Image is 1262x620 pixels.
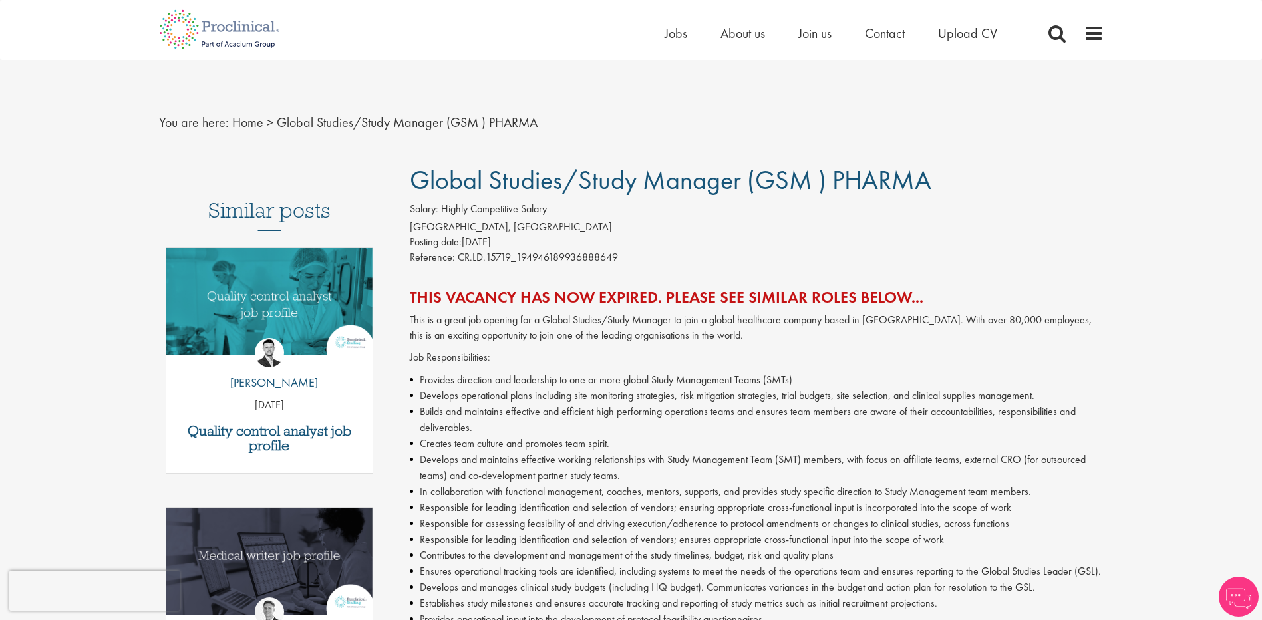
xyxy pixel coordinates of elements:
[410,595,1104,611] li: Establishes study milestones and ensures accurate tracking and reporting of study metrics such as...
[410,220,1104,235] div: [GEOGRAPHIC_DATA], [GEOGRAPHIC_DATA]
[410,163,931,197] span: Global Studies/Study Manager (GSM ) PHARMA
[410,579,1104,595] li: Develops and manages clinical study budgets (including HQ budget). Communicates variances in the ...
[665,25,687,42] a: Jobs
[410,516,1104,532] li: Responsible for assessing feasibility of and driving execution/adherence to protocol amendments o...
[166,248,373,355] img: quality control analyst job profile
[410,202,438,217] label: Salary:
[410,484,1104,500] li: In collaboration with functional management, coaches, mentors, supports, and provides study speci...
[410,532,1104,547] li: Responsible for leading identification and selection of vendors; ensures appropriate cross-functi...
[9,571,180,611] iframe: reCAPTCHA
[173,424,367,453] a: Quality control analyst job profile
[410,372,1104,388] li: Provides direction and leadership to one or more global Study Management Teams (SMTs)
[410,452,1104,484] li: Develops and maintains effective working relationships with Study Management Team (SMT) members, ...
[410,250,455,265] label: Reference:
[410,235,1104,250] div: [DATE]
[410,313,1104,343] p: This is a great job opening for a Global Studies/Study Manager to join a global healthcare compan...
[458,250,618,264] span: CR.LD.15719_194946189936888649
[410,563,1104,579] li: Ensures operational tracking tools are identified, including systems to meet the needs of the ope...
[865,25,905,42] a: Contact
[166,248,373,366] a: Link to a post
[720,25,765,42] a: About us
[938,25,997,42] a: Upload CV
[410,388,1104,404] li: Develops operational plans including site monitoring strategies, risk mitigation strategies, tria...
[208,199,331,231] h3: Similar posts
[1219,577,1259,617] img: Chatbot
[441,202,547,216] span: Highly Competitive Salary
[232,114,263,131] a: breadcrumb link
[166,508,373,615] img: Medical writer job profile
[410,500,1104,516] li: Responsible for leading identification and selection of vendors; ensuring appropriate cross-funct...
[220,374,318,391] p: [PERSON_NAME]
[410,436,1104,452] li: Creates team culture and promotes team spirit.
[798,25,832,42] a: Join us
[277,114,538,131] span: Global Studies/Study Manager (GSM ) PHARMA
[255,338,284,367] img: Joshua Godden
[166,398,373,413] p: [DATE]
[410,350,1104,365] p: Job Responsibilities:
[267,114,273,131] span: >
[410,289,1104,306] h2: This vacancy has now expired. Please see similar roles below...
[410,235,462,249] span: Posting date:
[159,114,229,131] span: You are here:
[220,338,318,398] a: Joshua Godden [PERSON_NAME]
[410,547,1104,563] li: Contributes to the development and management of the study timelines, budget, risk and quality plans
[410,404,1104,436] li: Builds and maintains effective and efficient high performing operations teams and ensures team me...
